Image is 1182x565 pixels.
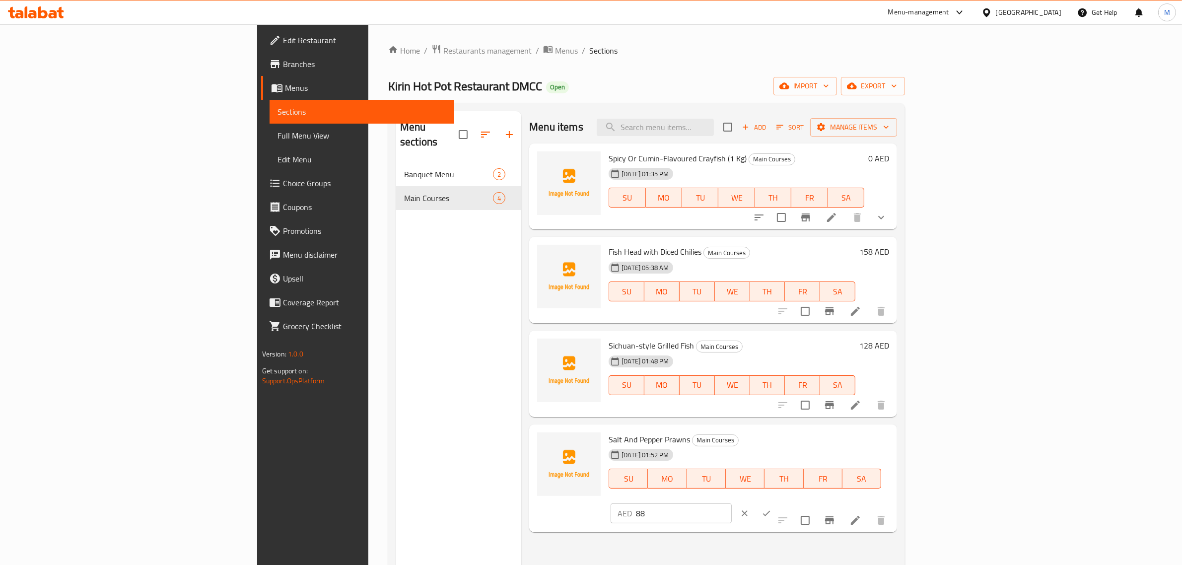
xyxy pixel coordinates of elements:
[283,273,447,284] span: Upsell
[696,341,743,353] div: Main Courses
[770,120,810,135] span: Sort items
[684,378,711,392] span: TU
[680,282,715,301] button: TU
[636,503,732,523] input: Please enter price
[529,120,583,135] h2: Menu items
[396,158,521,214] nav: Menu sections
[283,296,447,308] span: Coverage Report
[613,472,644,486] span: SU
[791,188,828,208] button: FR
[474,123,497,146] span: Sort sections
[704,247,750,259] span: Main Courses
[543,44,578,57] a: Menus
[396,162,521,186] div: Banquet Menu2
[652,472,683,486] span: MO
[686,191,714,205] span: TU
[646,188,682,208] button: MO
[609,282,644,301] button: SU
[609,469,648,489] button: SU
[684,284,711,299] span: TU
[726,469,765,489] button: WE
[749,153,795,165] span: Main Courses
[648,284,676,299] span: MO
[832,191,860,205] span: SA
[756,502,777,524] button: ok
[648,378,676,392] span: MO
[845,206,869,229] button: delete
[715,282,750,301] button: WE
[283,177,447,189] span: Choice Groups
[618,450,673,460] span: [DATE] 01:52 PM
[261,219,455,243] a: Promotions
[493,194,505,203] span: 4
[283,34,447,46] span: Edit Restaurant
[589,45,618,57] span: Sections
[741,122,767,133] span: Add
[849,80,897,92] span: export
[789,378,816,392] span: FR
[996,7,1061,18] div: [GEOGRAPHIC_DATA]
[824,378,851,392] span: SA
[650,191,678,205] span: MO
[849,399,861,411] a: Edit menu item
[795,510,816,531] span: Select to update
[818,121,889,134] span: Manage items
[818,299,841,323] button: Branch-specific-item
[283,201,447,213] span: Coupons
[537,151,601,215] img: Spicy Or Cumin-Flavoured Crayfish (1 Kg)
[288,348,303,360] span: 1.0.0
[795,395,816,416] span: Select to update
[493,168,505,180] div: items
[717,117,738,138] span: Select section
[404,168,493,180] div: Banquet Menu
[776,122,804,133] span: Sort
[691,472,722,486] span: TU
[795,301,816,322] span: Select to update
[750,375,785,395] button: TH
[680,375,715,395] button: TU
[754,284,781,299] span: TH
[283,249,447,261] span: Menu disclaimer
[824,284,851,299] span: SA
[261,52,455,76] a: Branches
[869,299,893,323] button: delete
[431,44,532,57] a: Restaurants management
[841,77,905,95] button: export
[644,375,680,395] button: MO
[828,188,864,208] button: SA
[278,130,447,141] span: Full Menu View
[750,282,785,301] button: TH
[794,206,818,229] button: Branch-specific-item
[869,508,893,532] button: delete
[749,153,795,165] div: Main Courses
[261,243,455,267] a: Menu disclaimer
[546,83,569,91] span: Open
[692,434,739,446] div: Main Courses
[555,45,578,57] span: Menus
[609,151,747,166] span: Spicy Or Cumin-Flavoured Crayfish (1 Kg)
[283,58,447,70] span: Branches
[795,191,824,205] span: FR
[261,76,455,100] a: Menus
[771,207,792,228] span: Select to update
[609,188,645,208] button: SU
[497,123,521,146] button: Add section
[609,375,644,395] button: SU
[781,80,829,92] span: import
[755,188,791,208] button: TH
[270,100,455,124] a: Sections
[869,393,893,417] button: delete
[785,375,820,395] button: FR
[888,6,949,18] div: Menu-management
[618,263,673,273] span: [DATE] 05:38 AM
[768,472,799,486] span: TH
[869,206,893,229] button: show more
[493,170,505,179] span: 2
[719,378,746,392] span: WE
[774,120,806,135] button: Sort
[687,469,726,489] button: TU
[693,434,738,446] span: Main Courses
[846,472,877,486] span: SA
[618,356,673,366] span: [DATE] 01:48 PM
